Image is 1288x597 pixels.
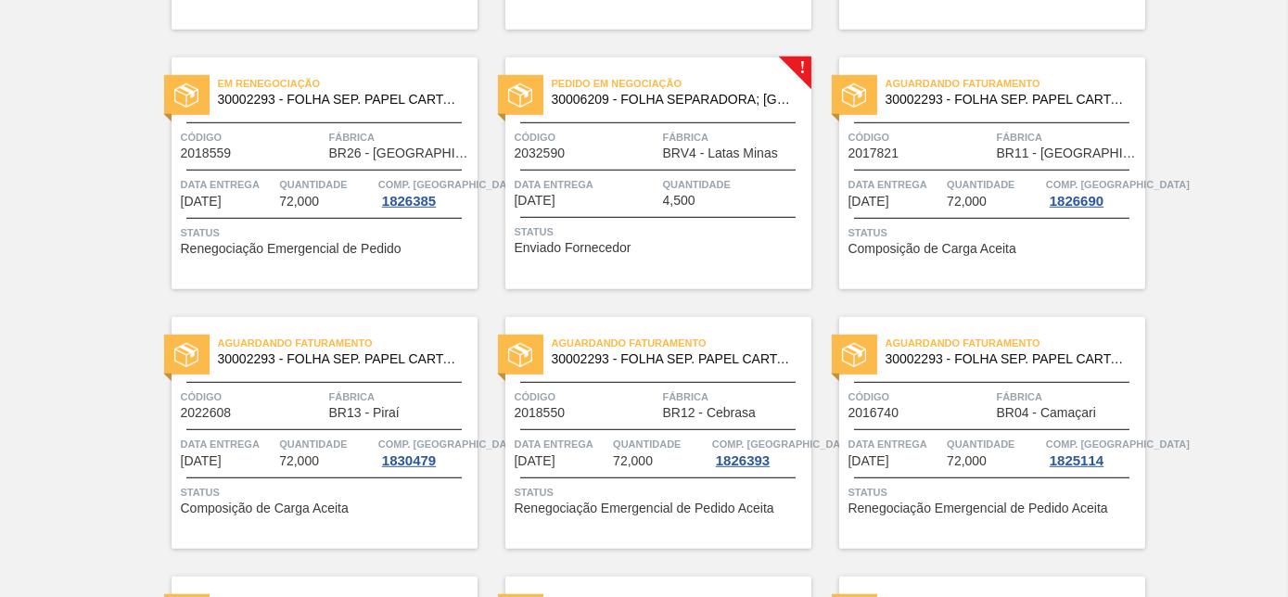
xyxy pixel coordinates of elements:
[811,317,1145,549] a: statusAguardando Faturamento30002293 - FOLHA SEP. PAPEL CARTAO 1200x1000M 350gCódigo2016740Fábric...
[329,406,400,420] span: BR13 - Piraí
[848,435,943,453] span: Data entrega
[181,223,473,242] span: Status
[279,195,319,209] span: 72,000
[508,343,532,367] img: status
[478,57,811,289] a: !statusPedido em Negociação30006209 - FOLHA SEPARADORA; [GEOGRAPHIC_DATA]Código2032590FábricaBRV4...
[663,175,807,194] span: Quantidade
[515,241,631,255] span: Enviado Fornecedor
[663,387,807,406] span: Fábrica
[886,334,1145,352] span: Aguardando Faturamento
[848,146,899,160] span: 2017821
[997,128,1141,146] span: Fábrica
[848,387,992,406] span: Código
[848,406,899,420] span: 2016740
[181,242,402,256] span: Renegociação Emergencial de Pedido
[218,352,463,366] span: 30002293 - FOLHA SEP. PAPEL CARTAO 1200x1000M 350g
[378,435,522,453] span: Comp. Carga
[848,483,1141,502] span: Status
[515,406,566,420] span: 2018550
[174,343,198,367] img: status
[842,83,866,108] img: status
[886,352,1130,366] span: 30002293 - FOLHA SEP. PAPEL CARTAO 1200x1000M 350g
[279,454,319,468] span: 72,000
[848,223,1141,242] span: Status
[515,387,658,406] span: Código
[279,175,374,194] span: Quantidade
[663,406,756,420] span: BR12 - Cebrasa
[1046,175,1141,209] a: Comp. [GEOGRAPHIC_DATA]1826690
[181,175,275,194] span: Data entrega
[552,74,811,93] span: Pedido em Negociação
[515,175,658,194] span: Data entrega
[378,194,440,209] div: 1826385
[181,483,473,502] span: Status
[947,435,1041,453] span: Quantidade
[515,502,774,515] span: Renegociação Emergencial de Pedido Aceita
[181,146,232,160] span: 2018559
[508,83,532,108] img: status
[997,146,1141,160] span: BR11 - São Luís
[552,352,797,366] span: 30002293 - FOLHA SEP. PAPEL CARTAO 1200x1000M 350g
[947,175,1041,194] span: Quantidade
[1046,194,1107,209] div: 1826690
[329,128,473,146] span: Fábrica
[515,146,566,160] span: 2032590
[144,57,478,289] a: statusEm renegociação30002293 - FOLHA SEP. PAPEL CARTAO 1200x1000M 350gCódigo2018559FábricaBR26 -...
[181,502,349,515] span: Composição de Carga Aceita
[712,435,807,468] a: Comp. [GEOGRAPHIC_DATA]1826393
[848,242,1016,256] span: Composição de Carga Aceita
[947,454,987,468] span: 72,000
[997,387,1141,406] span: Fábrica
[181,128,325,146] span: Código
[181,406,232,420] span: 2022608
[552,334,811,352] span: Aguardando Faturamento
[181,454,222,468] span: 08/10/2025
[1046,435,1190,453] span: Comp. Carga
[279,435,374,453] span: Quantidade
[848,128,992,146] span: Código
[329,146,473,160] span: BR26 - Uberlândia
[886,93,1130,107] span: 30002293 - FOLHA SEP. PAPEL CARTAO 1200x1000M 350g
[378,435,473,468] a: Comp. [GEOGRAPHIC_DATA]1830479
[848,502,1108,515] span: Renegociação Emergencial de Pedido Aceita
[842,343,866,367] img: status
[181,435,275,453] span: Data entrega
[663,128,807,146] span: Fábrica
[997,406,1096,420] span: BR04 - Camaçari
[515,483,807,502] span: Status
[329,387,473,406] span: Fábrica
[886,74,1145,93] span: Aguardando Faturamento
[218,334,478,352] span: Aguardando Faturamento
[947,195,987,209] span: 72,000
[378,175,473,209] a: Comp. [GEOGRAPHIC_DATA]1826385
[712,453,773,468] div: 1826393
[613,454,653,468] span: 72,000
[144,317,478,549] a: statusAguardando Faturamento30002293 - FOLHA SEP. PAPEL CARTAO 1200x1000M 350gCódigo2022608Fábric...
[552,93,797,107] span: 30006209 - FOLHA SEPARADORA; TAMPA
[515,454,555,468] span: 09/10/2025
[663,146,778,160] span: BRV4 - Latas Minas
[848,195,889,209] span: 08/10/2025
[1046,453,1107,468] div: 1825114
[515,128,658,146] span: Código
[613,435,708,453] span: Quantidade
[848,175,943,194] span: Data entrega
[515,194,555,208] span: 07/10/2025
[174,83,198,108] img: status
[848,454,889,468] span: 09/10/2025
[218,74,478,93] span: Em renegociação
[663,194,695,208] span: 4,500
[181,195,222,209] span: 07/10/2025
[181,387,325,406] span: Código
[712,435,856,453] span: Comp. Carga
[515,435,609,453] span: Data entrega
[378,175,522,194] span: Comp. Carga
[378,453,440,468] div: 1830479
[478,317,811,549] a: statusAguardando Faturamento30002293 - FOLHA SEP. PAPEL CARTAO 1200x1000M 350gCódigo2018550Fábric...
[1046,435,1141,468] a: Comp. [GEOGRAPHIC_DATA]1825114
[515,222,807,241] span: Status
[218,93,463,107] span: 30002293 - FOLHA SEP. PAPEL CARTAO 1200x1000M 350g
[811,57,1145,289] a: statusAguardando Faturamento30002293 - FOLHA SEP. PAPEL CARTAO 1200x1000M 350gCódigo2017821Fábric...
[1046,175,1190,194] span: Comp. Carga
